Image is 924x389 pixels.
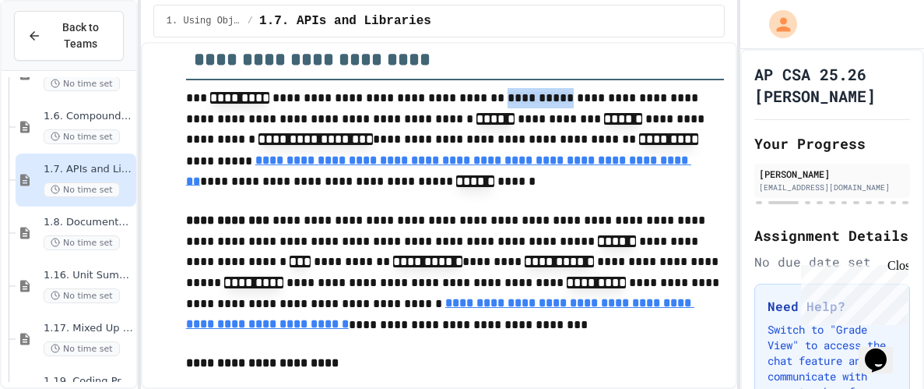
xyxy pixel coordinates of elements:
h1: AP CSA 25.26 [PERSON_NAME] [754,63,910,107]
span: No time set [44,341,120,356]
div: [PERSON_NAME] [759,167,905,181]
span: 1.7. APIs and Libraries [44,163,133,176]
span: 1.17. Mixed Up Code Practice 1.1-1.6 [44,322,133,335]
span: 1.19. Coding Practice 1a (1.1-1.6) [44,375,133,388]
iframe: chat widget [859,327,908,373]
h3: Need Help? [768,297,897,316]
span: 1.16. Unit Summary 1a (1.1-1.6) [44,269,133,282]
span: No time set [44,182,120,197]
div: My Account [753,6,801,42]
h2: Assignment Details [754,225,910,246]
span: No time set [44,129,120,144]
span: No time set [44,288,120,303]
button: Back to Teams [14,11,124,61]
span: / [248,15,253,27]
span: 1. Using Objects and Methods [167,15,241,27]
div: [EMAIL_ADDRESS][DOMAIN_NAME] [759,182,905,193]
h2: Your Progress [754,133,910,154]
span: Back to Teams [51,19,111,52]
div: Chat with us now!Close [6,6,107,99]
span: 1.6. Compound Assignment Operators [44,110,133,123]
span: No time set [44,76,120,91]
div: No due date set [754,253,910,271]
span: No time set [44,235,120,250]
span: 1.7. APIs and Libraries [259,12,431,30]
span: 1.8. Documentation with Comments and Preconditions [44,216,133,229]
iframe: chat widget [795,259,908,325]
